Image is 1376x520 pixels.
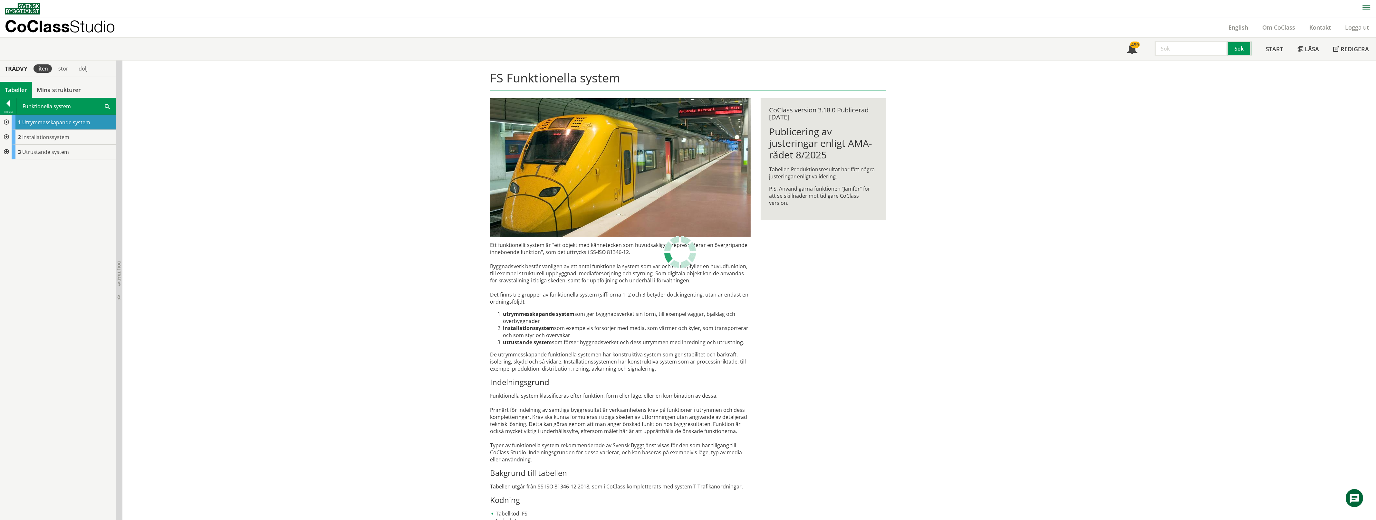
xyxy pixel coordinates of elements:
[1259,38,1290,60] a: Start
[32,82,86,98] a: Mina strukturer
[1266,45,1283,53] span: Start
[1338,24,1376,31] a: Logga ut
[490,510,751,517] li: Tabellkod: FS
[503,339,751,346] li: som förser byggnadsverket och dess utrymmen med inredning och utrustning.
[503,325,751,339] li: som exempelvis försörjer med media, som värmer och kyler, som trans­porterar och som styr och öve...
[5,3,40,14] img: Svensk Byggtjänst
[1290,38,1326,60] a: Läsa
[116,261,122,286] span: Dölj trädvy
[769,185,878,206] p: P.S. Använd gärna funktionen ”Jämför” för att se skillnader mot tidigare CoClass version.
[1305,45,1319,53] span: Läsa
[5,17,129,37] a: CoClassStudio
[1326,38,1376,60] a: Redigera
[18,148,21,156] span: 3
[34,64,52,73] div: liten
[18,134,21,141] span: 2
[503,310,751,325] li: som ger byggnadsverket sin form, till exempel väggar, bjälklag och överbyggnader
[1255,24,1302,31] a: Om CoClass
[503,325,554,332] strong: installationssystem
[105,103,110,109] span: Sök i tabellen
[0,109,16,114] div: Tillbaka
[54,64,72,73] div: stor
[490,98,751,237] img: arlanda-express-2.jpg
[1,65,31,72] div: Trädvy
[22,148,69,156] span: Utrustande system
[769,126,878,161] h1: Publicering av justeringar enligt AMA-rådet 8/2025
[769,107,878,121] div: CoClass version 3.18.0 Publicerad [DATE]
[70,17,115,36] span: Studio
[1155,41,1228,56] input: Sök
[1341,45,1369,53] span: Redigera
[503,310,574,317] strong: utrymmesskapande system
[503,339,552,346] strong: utrustande system
[490,495,751,505] h3: Kodning
[1221,24,1255,31] a: English
[5,23,115,30] p: CoClass
[22,119,90,126] span: Utrymmesskapande system
[490,377,751,387] h3: Indelningsgrund
[664,236,696,268] img: Laddar
[490,71,886,90] h1: FS Funktionella system
[17,98,116,114] div: Funktionella system
[490,468,751,478] h3: Bakgrund till tabellen
[1127,44,1137,55] span: Notifikationer
[1130,42,1140,48] div: 459
[1302,24,1338,31] a: Kontakt
[22,134,69,141] span: Installationssystem
[769,166,878,180] p: Tabellen Produktionsresultat har fått några justeringar enligt validering.
[1228,41,1252,56] button: Sök
[18,119,21,126] span: 1
[1120,38,1144,60] a: 459
[75,64,91,73] div: dölj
